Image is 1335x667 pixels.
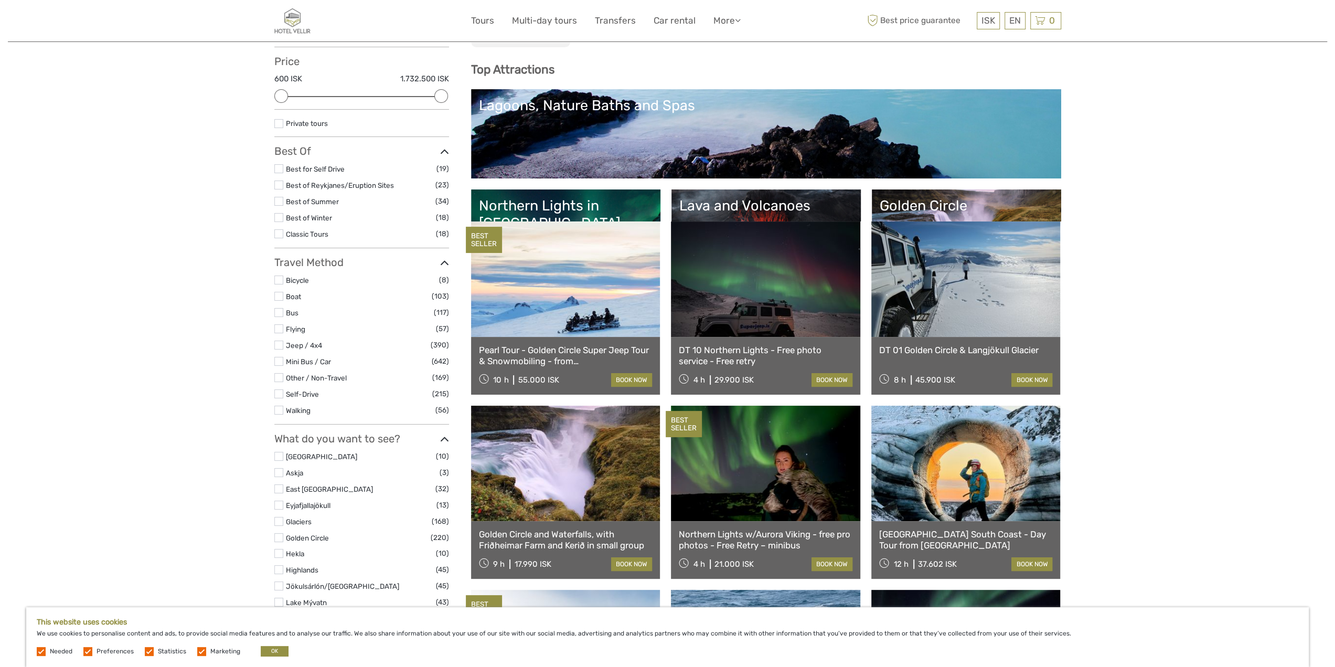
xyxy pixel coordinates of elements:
span: (18) [436,211,449,224]
b: Top Attractions [471,62,554,77]
span: (215) [432,388,449,400]
a: Best of Summer [286,197,339,206]
div: 29.900 ISK [714,375,754,385]
span: (57) [436,323,449,335]
a: Highlands [286,566,318,574]
a: Best of Reykjanes/Eruption Sites [286,181,394,189]
h3: Price [274,55,449,68]
span: (45) [436,564,449,576]
a: book now [811,557,852,571]
a: Tours [471,13,494,28]
div: BEST SELLER [466,595,502,621]
span: (19) [436,163,449,175]
a: Hekla [286,549,304,558]
span: (45) [436,580,449,592]
img: Hótel Vellir [274,8,311,34]
a: More [713,13,741,28]
h3: What do you want to see? [274,432,449,445]
h3: Travel Method [274,256,449,269]
span: Best price guarantee [864,12,974,29]
label: Preferences [97,647,134,656]
span: (103) [432,290,449,302]
a: Best of Winter [286,214,332,222]
span: 8 h [894,375,906,385]
span: (168) [432,515,449,527]
a: Pearl Tour - Golden Circle Super Jeep Tour & Snowmobiling - from [GEOGRAPHIC_DATA] [479,345,653,366]
div: 37.602 ISK [918,559,957,569]
span: (23) [435,179,449,191]
button: Open LiveChat chat widget [121,16,133,29]
a: Jökulsárlón/[GEOGRAPHIC_DATA] [286,582,399,590]
a: Car rental [654,13,696,28]
a: Lava and Volcanoes [679,197,853,271]
a: Golden Circle and Waterfalls, with Friðheimar Farm and Kerið in small group [479,529,653,550]
span: (32) [435,483,449,495]
a: Bus [286,309,298,317]
div: We use cookies to personalise content and ads, to provide social media features and to analyse ou... [26,607,1309,667]
h3: Best Of [274,145,449,157]
h5: This website uses cookies [37,618,1298,627]
span: (642) [432,355,449,367]
a: Other / Non-Travel [286,374,347,382]
a: DT 01 Golden Circle & Langjökull Glacier [879,345,1053,355]
a: book now [811,373,852,387]
span: (18) [436,228,449,240]
label: 600 ISK [274,73,302,84]
a: Eyjafjallajökull [286,501,330,510]
span: ISK [981,15,995,26]
a: Mini Bus / Car [286,357,331,366]
span: (43) [436,596,449,608]
div: 17.990 ISK [514,559,551,569]
a: Northern Lights w/Aurora Viking - free pro photos - Free Retry – minibus [679,529,852,550]
span: (8) [439,274,449,286]
label: Needed [50,647,72,656]
a: Private tours [286,119,328,128]
a: Golden Circle [286,534,329,542]
div: 55.000 ISK [518,375,559,385]
div: Lava and Volcanoes [679,197,853,214]
div: 21.000 ISK [714,559,754,569]
span: (390) [431,339,449,351]
span: (220) [431,532,449,544]
a: Self-Drive [286,390,319,398]
span: (56) [435,404,449,416]
a: Jeep / 4x4 [286,341,322,350]
p: We're away right now. Please check back later! [15,18,119,27]
label: Statistics [158,647,186,656]
a: Flying [286,325,305,333]
a: [GEOGRAPHIC_DATA] South Coast - Day Tour from [GEOGRAPHIC_DATA] [879,529,1053,550]
span: 4 h [693,375,705,385]
a: Northern Lights in [GEOGRAPHIC_DATA] [479,197,653,271]
span: 0 [1048,15,1056,26]
div: 45.900 ISK [915,375,955,385]
a: Multi-day tours [512,13,577,28]
a: Glaciers [286,517,312,526]
span: (169) [432,372,449,384]
label: Marketing [210,647,240,656]
a: book now [611,557,652,571]
a: [GEOGRAPHIC_DATA] [286,452,357,461]
a: book now [1011,373,1052,387]
span: (117) [434,306,449,319]
a: DT 10 Northern Lights - Free photo service - Free retry [679,345,852,366]
div: EN [1005,12,1026,29]
span: (34) [435,195,449,207]
div: BEST SELLER [466,227,502,253]
span: 10 h [493,375,508,385]
a: East [GEOGRAPHIC_DATA] [286,485,373,493]
label: 1.732.500 ISK [400,73,449,84]
a: Transfers [595,13,636,28]
a: Golden Circle [880,197,1053,271]
span: (13) [436,499,449,511]
span: (3) [440,467,449,479]
div: Lagoons, Nature Baths and Spas [479,97,1053,114]
a: book now [611,373,652,387]
a: book now [1011,557,1052,571]
a: Askja [286,469,303,477]
a: Boat [286,292,301,301]
span: 4 h [693,559,705,569]
span: 9 h [493,559,505,569]
a: Best for Self Drive [286,165,345,173]
button: OK [261,646,289,657]
div: Northern Lights in [GEOGRAPHIC_DATA] [479,197,653,231]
